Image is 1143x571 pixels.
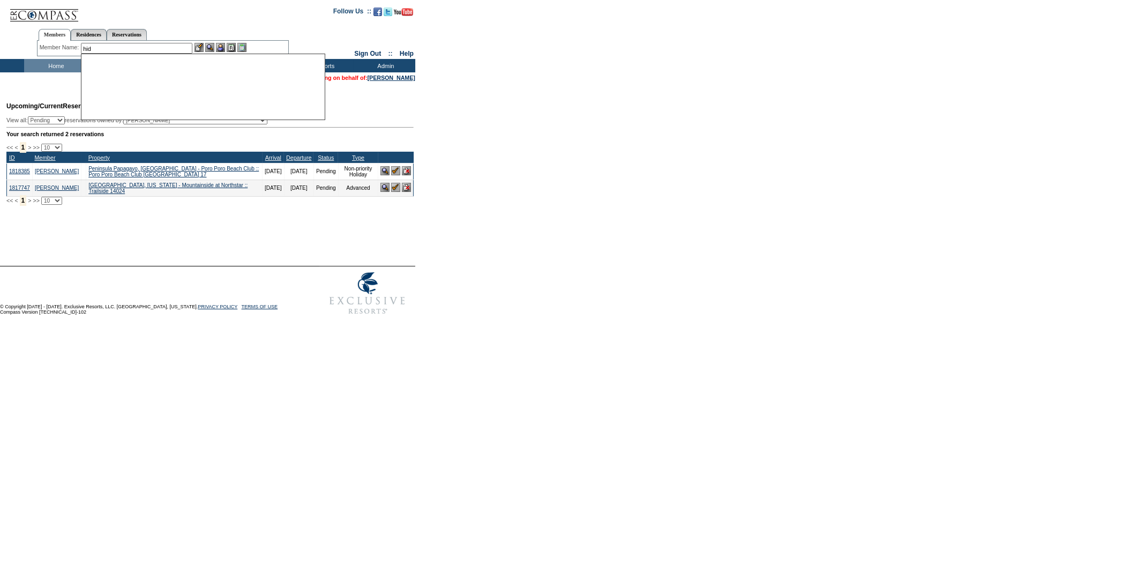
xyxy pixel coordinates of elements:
[354,50,381,57] a: Sign Out
[20,195,27,206] span: 1
[352,154,364,161] a: Type
[9,185,30,191] a: 1817747
[389,50,393,57] span: ::
[6,131,414,137] div: Your search returned 2 reservations
[33,197,39,204] span: >>
[354,59,415,72] td: Admin
[318,154,334,161] a: Status
[216,43,225,52] img: Impersonate
[14,144,18,151] span: <
[284,163,313,180] td: [DATE]
[380,166,390,175] img: View Reservation
[263,180,284,196] td: [DATE]
[6,102,103,110] span: Reservations
[384,11,392,17] a: Follow us on Twitter
[391,183,400,192] img: Confirm Reservation
[373,11,382,17] a: Become our fan on Facebook
[6,102,63,110] span: Upcoming/Current
[380,183,390,192] img: View Reservation
[20,142,27,153] span: 1
[265,154,281,161] a: Arrival
[400,50,414,57] a: Help
[402,166,411,175] img: Cancel Reservation
[293,75,415,81] span: You are acting on behalf of:
[198,304,237,309] a: PRIVACY POLICY
[338,180,378,196] td: Advanced
[88,154,110,161] a: Property
[333,6,371,19] td: Follow Us ::
[319,266,415,320] img: Exclusive Resorts
[313,163,338,180] td: Pending
[9,154,15,161] a: ID
[284,180,313,196] td: [DATE]
[313,180,338,196] td: Pending
[28,197,31,204] span: >
[394,8,413,16] img: Subscribe to our YouTube Channel
[384,8,392,16] img: Follow us on Twitter
[88,182,248,194] a: [GEOGRAPHIC_DATA], [US_STATE] - Mountainside at Northstar :: Trailside 14024
[34,154,55,161] a: Member
[14,197,18,204] span: <
[205,43,214,52] img: View
[71,29,107,40] a: Residences
[6,144,13,151] span: <<
[286,154,311,161] a: Departure
[35,168,79,174] a: [PERSON_NAME]
[394,11,413,17] a: Subscribe to our YouTube Channel
[39,29,71,41] a: Members
[33,144,39,151] span: >>
[263,163,284,180] td: [DATE]
[402,183,411,192] img: Cancel Reservation
[237,43,246,52] img: b_calculator.gif
[6,116,272,124] div: View all: reservations owned by:
[88,166,259,177] a: Peninsula Papagayo, [GEOGRAPHIC_DATA] - Poro Poro Beach Club :: Poro Poro Beach Club [GEOGRAPHIC_...
[373,8,382,16] img: Become our fan on Facebook
[242,304,278,309] a: TERMS OF USE
[24,59,86,72] td: Home
[107,29,147,40] a: Reservations
[391,166,400,175] img: Confirm Reservation
[368,75,415,81] a: [PERSON_NAME]
[9,168,30,174] a: 1818385
[6,197,13,204] span: <<
[195,43,204,52] img: b_edit.gif
[227,43,236,52] img: Reservations
[28,144,31,151] span: >
[35,185,79,191] a: [PERSON_NAME]
[40,43,81,52] div: Member Name:
[338,163,378,180] td: Non-priority Holiday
